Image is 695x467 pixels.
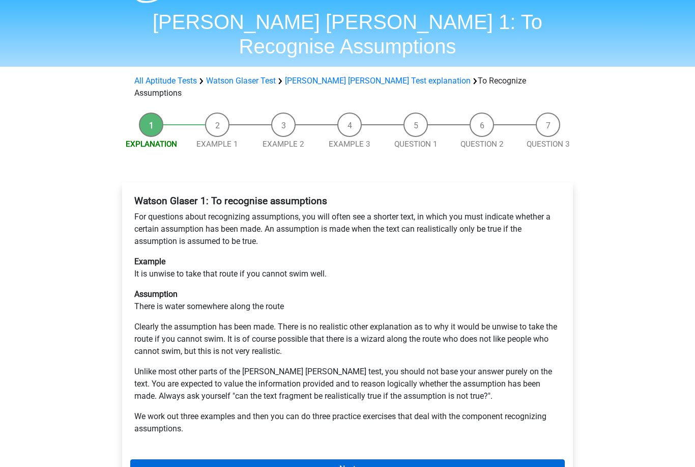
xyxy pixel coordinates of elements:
[263,140,304,149] a: Example 2
[113,10,582,59] h1: [PERSON_NAME] [PERSON_NAME] 1: To Recognise Assumptions
[460,140,504,149] a: Question 2
[329,140,370,149] a: Example 3
[134,289,178,299] b: Assumption
[134,211,561,248] p: For questions about recognizing assumptions, you will often see a shorter text, in which you must...
[134,257,165,266] b: Example
[527,140,570,149] a: Question 3
[134,410,561,435] p: We work out three examples and then you can do three practice exercises that deal with the compon...
[134,195,327,207] b: Watson Glaser 1: To recognise assumptions
[130,75,565,99] div: To Recognize Assumptions
[126,140,177,149] a: Explanation
[206,76,276,86] a: Watson Glaser Test
[196,140,238,149] a: Example 1
[134,288,561,313] p: There is water somewhere along the route
[134,76,197,86] a: All Aptitude Tests
[394,140,438,149] a: Question 1
[134,256,561,280] p: It is unwise to take that route if you cannot swim well.
[285,76,471,86] a: [PERSON_NAME] [PERSON_NAME] Test explanation
[134,321,561,358] p: Clearly the assumption has been made. There is no realistic other explanation as to why it would ...
[134,366,561,402] p: Unlike most other parts of the [PERSON_NAME] [PERSON_NAME] test, you should not base your answer ...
